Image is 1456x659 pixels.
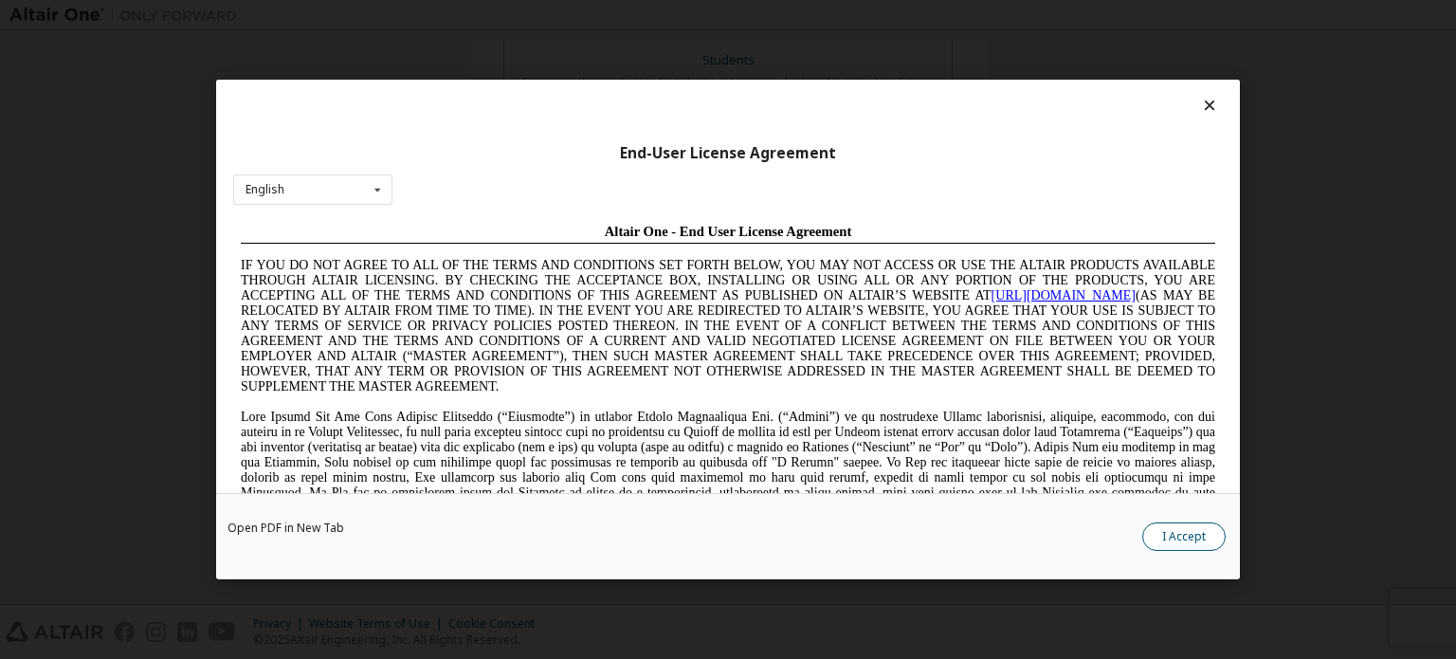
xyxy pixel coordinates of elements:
div: English [246,184,284,195]
span: IF YOU DO NOT AGREE TO ALL OF THE TERMS AND CONDITIONS SET FORTH BELOW, YOU MAY NOT ACCESS OR USE... [8,42,982,177]
div: End-User License Agreement [233,144,1223,163]
a: Open PDF in New Tab [227,522,344,534]
span: Lore Ipsumd Sit Ame Cons Adipisc Elitseddo (“Eiusmodte”) in utlabor Etdolo Magnaaliqua Eni. (“Adm... [8,193,982,329]
a: [URL][DOMAIN_NAME] [758,72,902,86]
span: Altair One - End User License Agreement [372,8,619,23]
button: I Accept [1142,522,1226,551]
